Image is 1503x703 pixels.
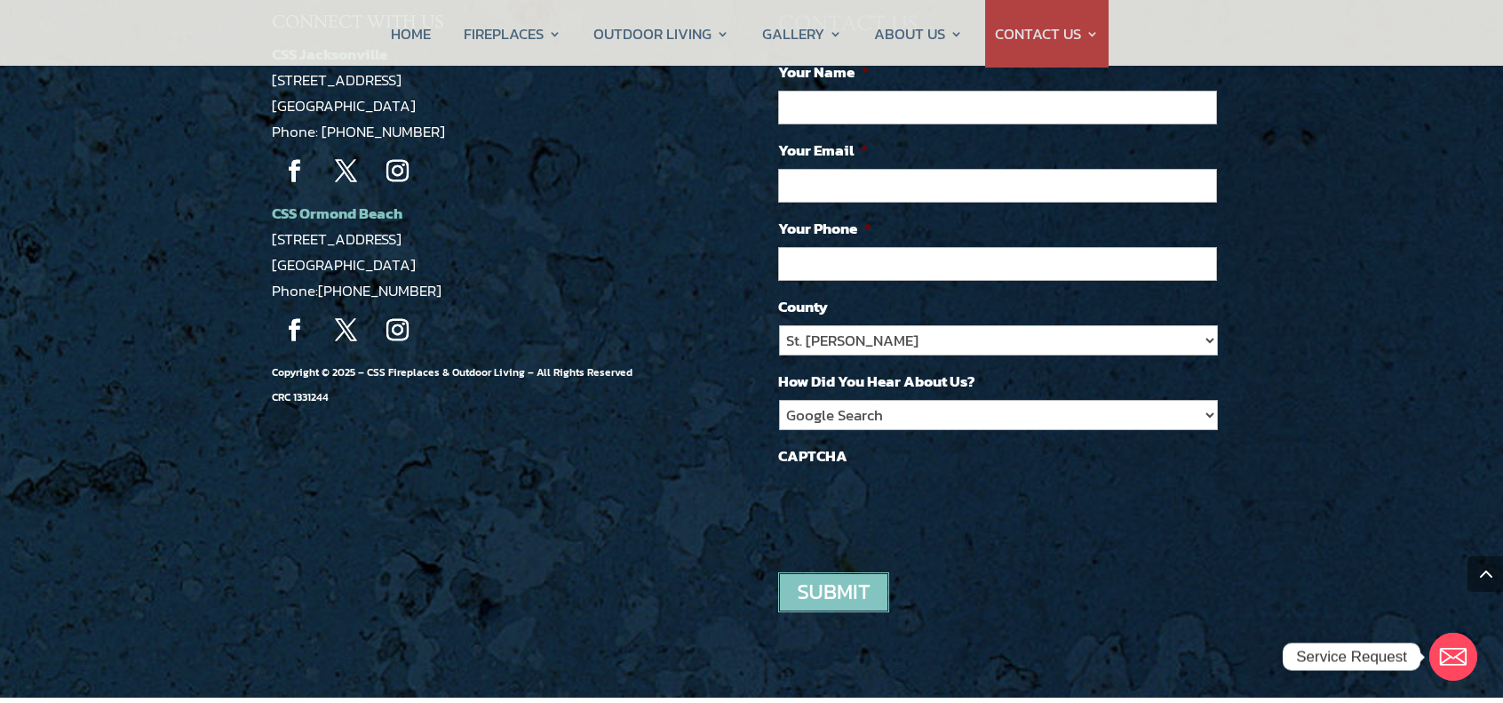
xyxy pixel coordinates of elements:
label: Your Name [778,62,869,82]
a: Follow on X [323,308,368,353]
label: How Did You Hear About Us? [778,371,975,391]
a: [STREET_ADDRESS] [272,68,402,92]
input: Submit [778,572,889,612]
a: [GEOGRAPHIC_DATA] [272,253,416,276]
a: Follow on Facebook [272,308,316,353]
label: Your Email [778,140,868,160]
a: Follow on Facebook [272,149,316,194]
a: [PHONE_NUMBER] [318,279,441,302]
span: Phone: [272,279,441,302]
a: Follow on Instagram [375,149,419,194]
a: Follow on X [323,149,368,194]
span: CRC 1331244 [272,389,329,405]
span: Copyright © 2025 – CSS Fireplaces & Outdoor Living – All Rights Reserved [272,364,632,406]
label: County [778,297,828,316]
a: CSS Ormond Beach [272,202,402,225]
iframe: reCAPTCHA [778,475,1048,544]
a: Email [1429,633,1477,681]
a: [GEOGRAPHIC_DATA] [272,94,416,117]
a: [STREET_ADDRESS] [272,228,402,251]
label: CAPTCHA [778,446,847,466]
a: Follow on Instagram [375,308,419,353]
label: Your Phone [778,219,871,238]
a: Phone: [PHONE_NUMBER] [272,120,445,143]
